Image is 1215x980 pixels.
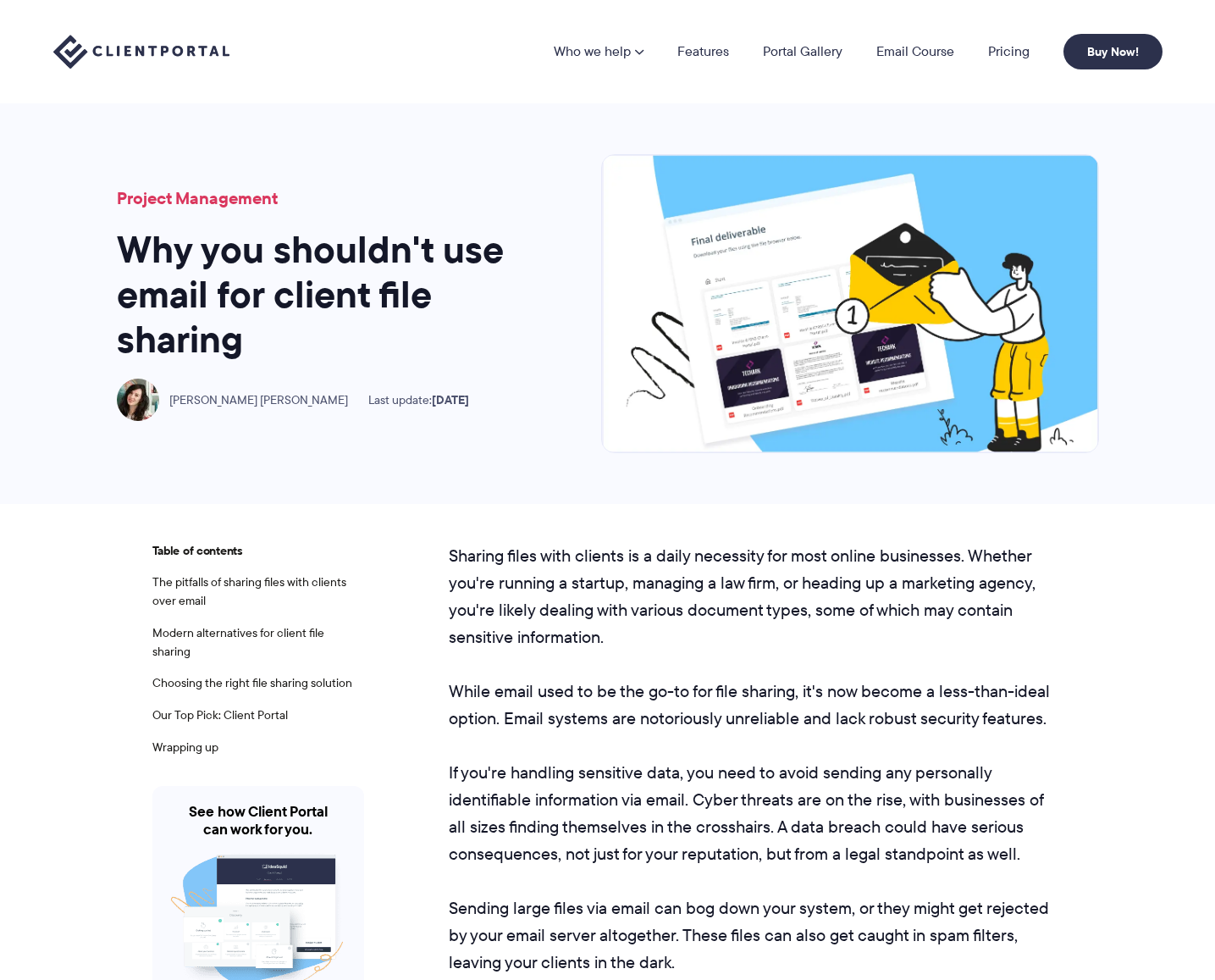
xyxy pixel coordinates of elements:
[169,393,348,407] span: [PERSON_NAME] [PERSON_NAME]
[449,894,1063,976] p: Sending large files via email can bog down your system, or they might get rejected by your email ...
[152,739,218,756] a: Wrapping up
[432,390,469,409] time: [DATE]
[677,45,729,58] a: Features
[988,45,1030,58] a: Pricing
[152,573,346,609] a: The pitfalls of sharing files with clients over email
[449,678,1063,732] p: While email used to be the go-to for file sharing, it's now become a less-than-ideal option. Emai...
[117,185,278,211] a: Project Management
[152,706,288,723] a: Our Top Pick: Client Portal
[152,624,324,660] a: Modern alternatives for client file sharing
[449,759,1063,867] p: If you're handling sensitive data, you need to avoid sending any personally identifiable informat...
[368,393,469,407] span: Last update:
[554,45,643,58] a: Who we help
[169,803,347,839] h4: See how Client Portal can work for you.
[152,542,364,561] span: Table of contents
[876,45,954,58] a: Email Course
[449,542,1063,651] p: Sharing files with clients is a daily necessity for most online businesses. Whether you're runnin...
[763,45,842,58] a: Portal Gallery
[152,674,352,691] a: Choosing the right file sharing solution
[117,228,523,362] h1: Why you shouldn't use email for client file sharing
[1063,34,1163,69] a: Buy Now!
